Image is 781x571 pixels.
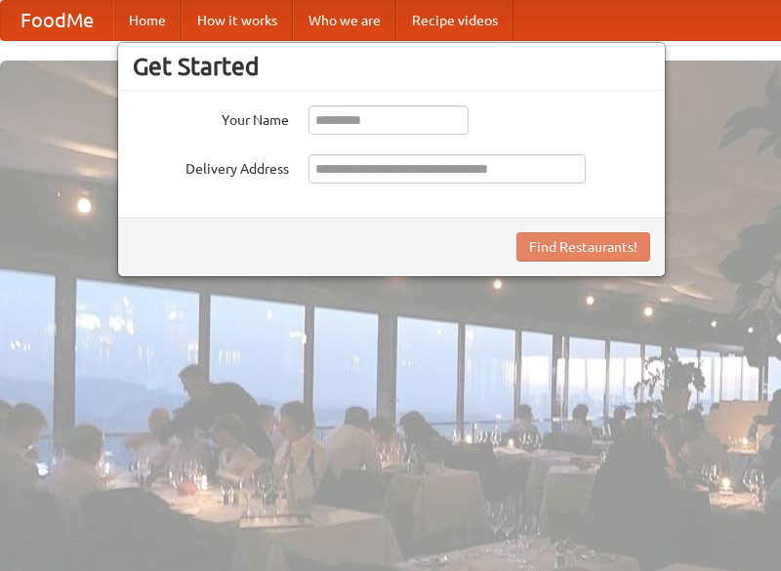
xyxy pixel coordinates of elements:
a: FoodMe [1,1,113,40]
label: Your Name [133,105,289,130]
label: Delivery Address [133,154,289,179]
a: Who we are [293,1,396,40]
a: Home [113,1,182,40]
a: How it works [182,1,293,40]
button: Find Restaurants! [516,232,650,262]
a: Recipe videos [396,1,514,40]
h3: Get Started [133,52,650,81]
